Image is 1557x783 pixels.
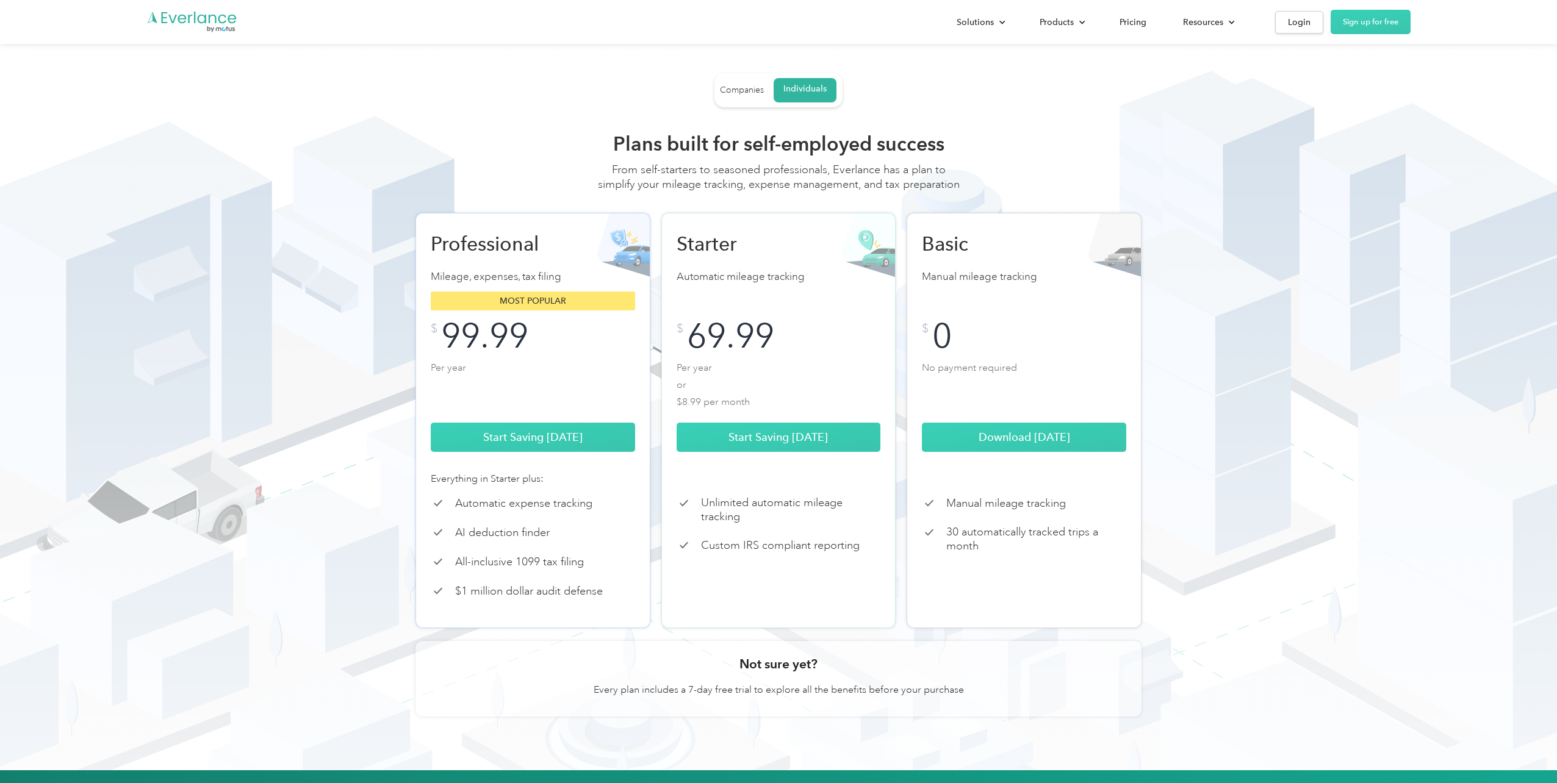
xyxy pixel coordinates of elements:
[431,291,635,310] div: Most popular
[701,538,860,552] p: Custom IRS compliant reporting
[946,525,1126,552] p: 30 automatically tracked trips a month
[431,471,635,486] div: Everything in Starter plus:
[455,555,584,569] p: All-inclusive 1099 tax filing
[431,359,635,408] p: Per year
[677,323,683,335] div: $
[922,268,1126,285] p: Manual mileage tracking
[455,526,550,540] p: AI deduction finder
[431,423,635,452] a: Start Saving [DATE]
[739,656,818,673] h3: Not sure yet?
[677,423,881,452] a: Start Saving [DATE]
[1107,12,1159,33] a: Pricing
[1288,15,1311,30] div: Login
[595,162,962,204] div: From self-starters to seasoned professionals, Everlance has a plan to simplify your mileage track...
[441,323,528,349] div: 99.99
[455,496,592,510] p: Automatic expense tracking
[677,232,805,256] h2: Starter
[431,232,559,256] h2: Professional
[946,496,1066,510] p: Manual mileage tracking
[922,423,1126,452] a: Download [DATE]
[720,85,764,96] div: Companies
[146,10,238,34] a: Go to homepage
[922,323,929,335] div: $
[431,323,437,335] div: $
[1331,10,1411,34] a: Sign up for free
[687,323,774,349] div: 69.99
[1040,15,1074,30] div: Products
[1183,15,1223,30] div: Resources
[922,232,1050,256] h2: Basic
[783,84,827,95] div: Individuals
[957,15,994,30] div: Solutions
[594,682,964,697] p: Every plan includes a 7-day free trial to explore all the benefits before your purchase
[922,359,1126,408] p: No payment required
[701,496,881,523] p: Unlimited automatic mileage tracking
[677,359,881,408] p: Per year or $8.99 per month
[677,268,881,285] p: Automatic mileage tracking
[455,584,603,598] p: $1 million dollar audit defense
[932,323,952,349] div: 0
[1275,11,1323,34] a: Login
[595,132,962,156] h2: Plans built for self-employed success
[1120,15,1146,30] div: Pricing
[431,268,635,285] p: Mileage, expenses, tax filing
